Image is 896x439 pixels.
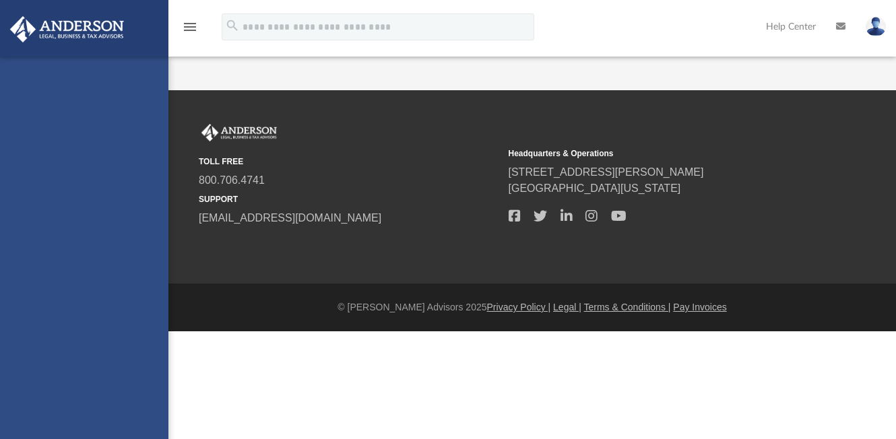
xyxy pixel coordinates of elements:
img: Anderson Advisors Platinum Portal [6,16,128,42]
a: [EMAIL_ADDRESS][DOMAIN_NAME] [199,212,381,224]
a: [GEOGRAPHIC_DATA][US_STATE] [509,182,681,194]
small: Headquarters & Operations [509,147,809,160]
a: 800.706.4741 [199,174,265,186]
a: Pay Invoices [673,302,726,312]
a: Privacy Policy | [487,302,551,312]
img: Anderson Advisors Platinum Portal [199,124,280,141]
i: menu [182,19,198,35]
div: © [PERSON_NAME] Advisors 2025 [168,300,896,314]
i: search [225,18,240,33]
img: User Pic [866,17,886,36]
a: Terms & Conditions | [584,302,671,312]
small: SUPPORT [199,193,499,205]
small: TOLL FREE [199,156,499,168]
a: Legal | [553,302,581,312]
a: [STREET_ADDRESS][PERSON_NAME] [509,166,704,178]
a: menu [182,26,198,35]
